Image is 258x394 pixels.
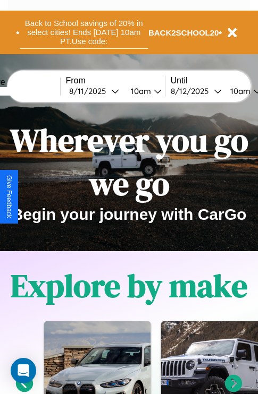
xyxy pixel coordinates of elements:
[122,85,165,97] button: 10am
[5,175,13,218] div: Give Feedback
[171,86,214,96] div: 8 / 12 / 2025
[20,16,148,49] button: Back to School savings of 20% in select cities! Ends [DATE] 10am PT.Use code:
[69,86,111,96] div: 8 / 11 / 2025
[66,76,165,85] label: From
[225,86,253,96] div: 10am
[148,28,219,37] b: BACK2SCHOOL20
[11,358,36,383] div: Open Intercom Messenger
[66,85,122,97] button: 8/11/2025
[11,264,247,307] h1: Explore by make
[126,86,154,96] div: 10am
